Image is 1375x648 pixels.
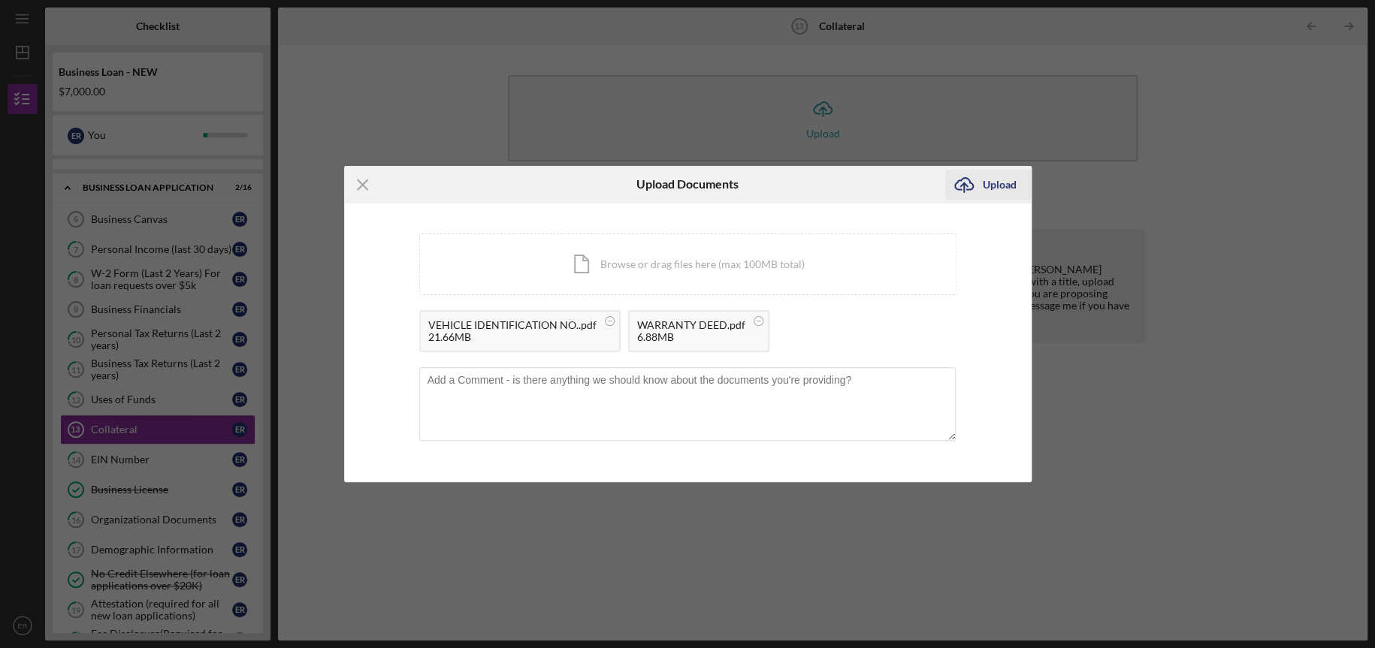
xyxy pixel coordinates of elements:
h6: Upload Documents [636,177,739,191]
div: WARRANTY DEED.pdf [637,319,745,331]
div: 6.88MB [637,331,745,343]
button: Upload [945,170,1032,200]
div: Upload [983,170,1017,200]
div: 21.66MB [428,331,597,343]
div: VEHICLE IDENTIFICATION NO..pdf [428,319,597,331]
